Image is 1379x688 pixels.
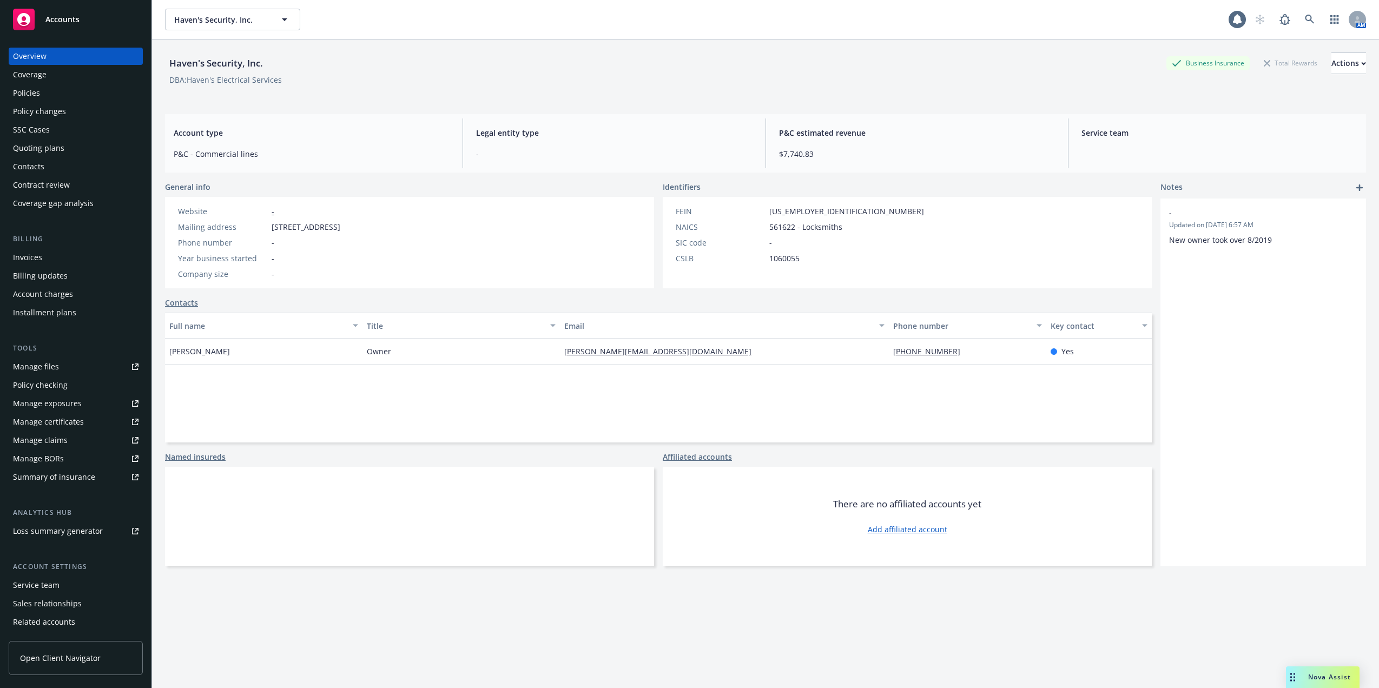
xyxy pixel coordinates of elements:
[367,320,544,332] div: Title
[9,121,143,138] a: SSC Cases
[9,158,143,175] a: Contacts
[9,395,143,412] a: Manage exposures
[13,522,103,540] div: Loss summary generator
[272,237,274,248] span: -
[9,84,143,102] a: Policies
[13,358,59,375] div: Manage files
[272,221,340,233] span: [STREET_ADDRESS]
[13,450,64,467] div: Manage BORs
[165,9,300,30] button: Haven's Security, Inc.
[1286,666,1299,688] div: Drag to move
[178,268,267,280] div: Company size
[1160,181,1183,194] span: Notes
[13,395,82,412] div: Manage exposures
[9,4,143,35] a: Accounts
[13,158,44,175] div: Contacts
[893,320,1031,332] div: Phone number
[45,15,80,24] span: Accounts
[1169,220,1357,230] span: Updated on [DATE] 6:57 AM
[9,595,143,612] a: Sales relationships
[178,237,267,248] div: Phone number
[13,595,82,612] div: Sales relationships
[1249,9,1271,30] a: Start snowing
[9,176,143,194] a: Contract review
[1081,127,1357,138] span: Service team
[1169,207,1329,219] span: -
[769,221,842,233] span: 561622 - Locksmiths
[272,206,274,216] a: -
[1166,56,1250,70] div: Business Insurance
[9,468,143,486] a: Summary of insurance
[1331,53,1366,74] div: Actions
[178,206,267,217] div: Website
[9,304,143,321] a: Installment plans
[367,346,391,357] span: Owner
[178,221,267,233] div: Mailing address
[564,346,760,356] a: [PERSON_NAME][EMAIL_ADDRESS][DOMAIN_NAME]
[868,524,947,535] a: Add affiliated account
[893,346,969,356] a: [PHONE_NUMBER]
[833,498,981,511] span: There are no affiliated accounts yet
[13,432,68,449] div: Manage claims
[174,148,450,160] span: P&C - Commercial lines
[165,313,362,339] button: Full name
[560,313,889,339] button: Email
[779,148,1055,160] span: $7,740.83
[13,632,67,649] div: Client features
[9,140,143,157] a: Quoting plans
[769,237,772,248] span: -
[9,103,143,120] a: Policy changes
[769,206,924,217] span: [US_EMPLOYER_IDENTIFICATION_NUMBER]
[9,66,143,83] a: Coverage
[13,304,76,321] div: Installment plans
[165,451,226,462] a: Named insureds
[9,343,143,354] div: Tools
[272,253,274,264] span: -
[13,84,40,102] div: Policies
[13,121,50,138] div: SSC Cases
[169,74,282,85] div: DBA: Haven's Electrical Services
[564,320,873,332] div: Email
[476,148,752,160] span: -
[13,249,42,266] div: Invoices
[1353,181,1366,194] a: add
[9,522,143,540] a: Loss summary generator
[13,140,64,157] div: Quoting plans
[663,181,701,193] span: Identifiers
[165,181,210,193] span: General info
[9,613,143,631] a: Related accounts
[889,313,1047,339] button: Phone number
[9,286,143,303] a: Account charges
[769,253,800,264] span: 1060055
[272,268,274,280] span: -
[1169,235,1272,245] span: New owner took over 8/2019
[676,221,765,233] div: NAICS
[174,127,450,138] span: Account type
[165,297,198,308] a: Contacts
[9,432,143,449] a: Manage claims
[1286,666,1360,688] button: Nova Assist
[169,320,346,332] div: Full name
[1274,9,1296,30] a: Report a Bug
[9,561,143,572] div: Account settings
[20,652,101,664] span: Open Client Navigator
[169,346,230,357] span: [PERSON_NAME]
[1258,56,1323,70] div: Total Rewards
[1308,672,1351,682] span: Nova Assist
[13,286,73,303] div: Account charges
[1160,199,1366,254] div: -Updated on [DATE] 6:57 AMNew owner took over 8/2019
[9,450,143,467] a: Manage BORs
[1051,320,1136,332] div: Key contact
[9,48,143,65] a: Overview
[779,127,1055,138] span: P&C estimated revenue
[676,253,765,264] div: CSLB
[13,103,66,120] div: Policy changes
[1061,346,1074,357] span: Yes
[178,253,267,264] div: Year business started
[174,14,268,25] span: Haven's Security, Inc.
[1324,9,1345,30] a: Switch app
[165,56,267,70] div: Haven's Security, Inc.
[13,413,84,431] div: Manage certificates
[676,237,765,248] div: SIC code
[13,613,75,631] div: Related accounts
